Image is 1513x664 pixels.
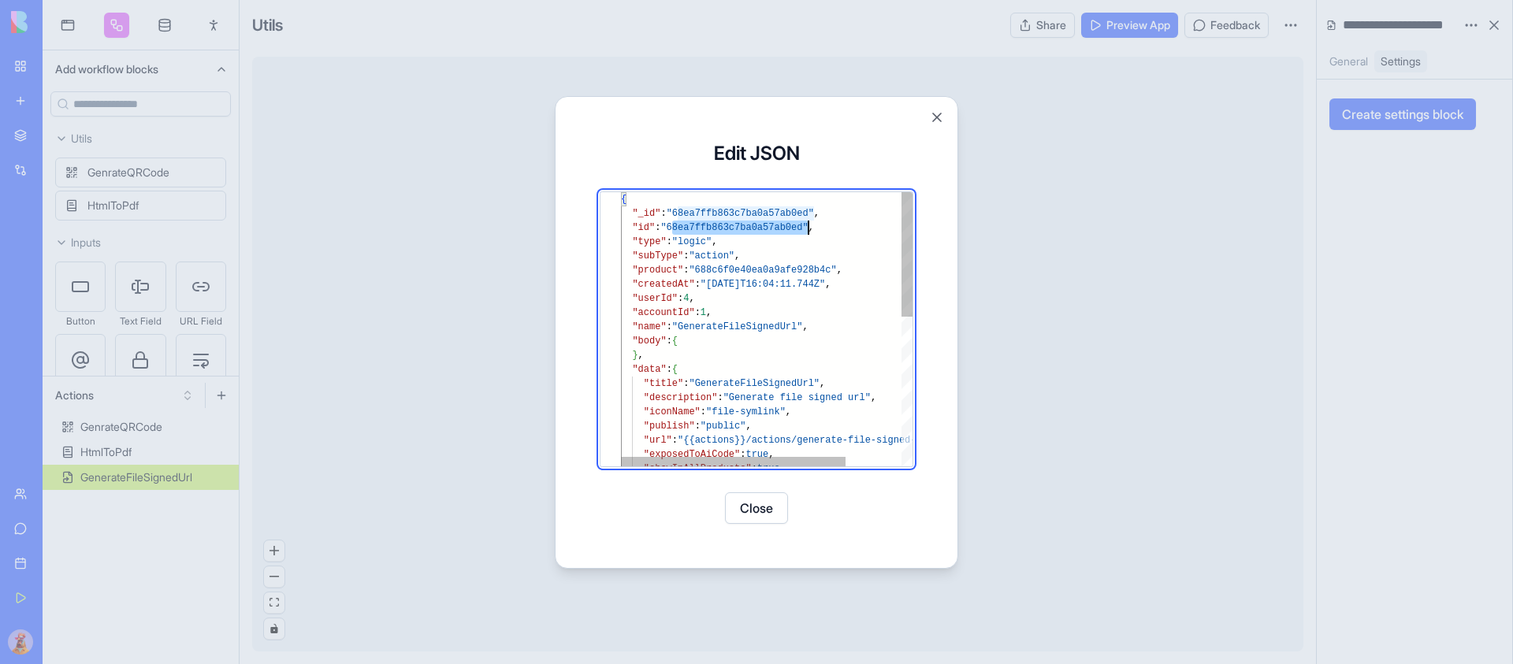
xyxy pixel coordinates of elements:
[701,406,706,417] span: :
[802,321,808,332] span: ,
[632,336,666,347] span: "body"
[689,265,836,276] span: "688c6f0e40ea0a9afe928b4c"
[672,336,678,347] span: {
[701,279,825,290] span: "[DATE]T16:04:11.744Z"
[672,435,678,446] span: :
[632,265,683,276] span: "product"
[712,236,717,247] span: ,
[825,279,831,290] span: ,
[689,250,734,262] span: "action"
[644,421,695,432] span: "publish"
[689,293,694,304] span: ,
[632,222,655,233] span: "id"
[701,307,706,318] span: 1
[672,236,712,247] span: "logic"
[678,435,939,446] span: "{{actions}}/actions/generate-file-signed-url"
[706,307,712,318] span: ,
[632,321,666,332] span: "name"
[632,208,660,219] span: "_id"
[632,250,683,262] span: "subType"
[632,236,666,247] span: "type"
[786,406,791,417] span: ,
[745,421,751,432] span: ,
[644,392,718,403] span: "description"
[701,421,746,432] span: "public"
[632,293,678,304] span: "userId"
[667,236,672,247] span: :
[672,364,678,375] span: {
[644,449,740,460] span: "exposedToAiCode"
[723,392,871,403] span: "Generate file signed url"
[644,406,701,417] span: "iconName"
[667,208,814,219] span: "68ea7ffb863c7ba0a57ab0ed"
[768,449,774,460] span: ,
[871,392,876,403] span: ,
[683,293,689,304] span: 4
[706,406,786,417] span: "file-symlink"
[632,350,638,361] span: }
[725,492,788,524] button: Close
[678,293,683,304] span: :
[683,250,689,262] span: :
[745,449,768,460] span: true
[632,364,666,375] span: "data"
[929,109,945,125] button: Close
[667,321,672,332] span: :
[644,378,683,389] span: "title"
[683,265,689,276] span: :
[644,435,672,446] span: "url"
[740,449,745,460] span: :
[600,141,913,166] h3: Edit JSON
[672,321,803,332] span: "GenerateFileSignedUrl"
[660,208,666,219] span: :
[655,222,660,233] span: :
[660,222,808,233] span: "68ea7ffb863c7ba0a57ab0ed"
[837,265,842,276] span: ,
[695,279,701,290] span: :
[621,194,626,205] span: {
[695,307,701,318] span: :
[632,279,694,290] span: "createdAt"
[717,392,723,403] span: :
[638,350,644,361] span: ,
[689,378,820,389] span: "GenerateFileSignedUrl"
[695,421,701,432] span: :
[667,336,672,347] span: :
[814,208,820,219] span: ,
[667,364,672,375] span: :
[632,307,694,318] span: "accountId"
[683,378,689,389] span: :
[734,250,740,262] span: ,
[809,222,814,233] span: ,
[820,378,825,389] span: ,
